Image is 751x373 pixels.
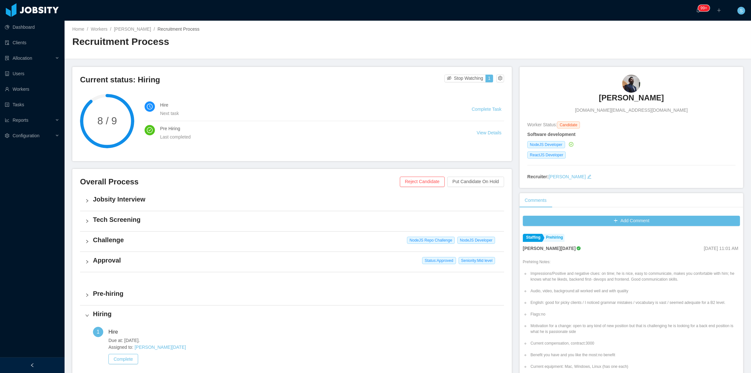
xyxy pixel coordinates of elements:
[5,21,59,34] a: icon: pie-chartDashboard
[527,174,549,179] strong: Recruiter:
[549,174,586,179] a: [PERSON_NAME]
[529,323,740,335] li: Motivation for a change: open to any kind of new position but that is challenging he is looking f...
[147,104,153,109] i: icon: clock-circle
[72,35,408,48] h2: Recruitment Process
[496,75,504,82] button: icon: setting
[529,288,740,294] li: Audio, video, background:all worked well and with quality
[85,293,89,297] i: icon: right
[93,289,499,298] h4: Pre-hiring
[13,133,39,138] span: Configuration
[472,107,502,112] a: Complete Task
[527,132,575,137] strong: Software development
[527,141,565,148] span: NodeJS Developer
[557,121,580,129] span: Candidate
[422,257,456,264] span: Status: Approved
[108,344,499,351] span: Assigned to:
[529,352,740,358] li: Benefit you have and you like the most:no benefit
[93,309,499,318] h4: Hiring
[527,122,557,127] span: Worker Status:
[569,142,573,147] i: icon: check-circle
[457,237,495,244] span: NodeJS Developer
[485,75,493,82] button: 1
[85,219,89,223] i: icon: right
[80,211,504,231] div: icon: rightTech Screening
[740,7,743,15] span: S
[568,142,573,147] a: icon: check-circle
[407,237,455,244] span: NodeJS Repo Challenge
[91,26,107,32] a: Workers
[5,83,59,96] a: icon: userWorkers
[80,252,504,272] div: icon: rightApproval
[696,8,701,13] i: icon: bell
[543,234,565,242] a: Prehiring
[147,127,153,133] i: icon: check-circle
[93,235,499,244] h4: Challenge
[154,26,155,32] span: /
[72,26,84,32] a: Home
[444,75,486,82] button: icon: eye-invisibleStop Watching
[622,75,640,93] img: 82a238dd-f610-4ed6-ba61-6dc89ef58814_68b76b53298ee-90w.png
[5,36,59,49] a: icon: auditClients
[523,216,740,226] button: icon: plusAdd Comment
[13,56,32,61] span: Allocation
[5,118,9,122] i: icon: line-chart
[93,215,499,224] h4: Tech Screening
[529,364,740,369] li: Current equipment: Mac, Windows, Linux (has one each)
[108,327,123,337] div: Hire
[529,300,740,306] li: English: good for picky clients / I noticed grammar mistakes / vocabulary is vast / seemed adequa...
[97,329,100,335] span: 1
[5,98,59,111] a: icon: profileTasks
[160,101,456,109] h4: Hire
[80,285,504,305] div: icon: rightPre-hiring
[5,67,59,80] a: icon: robotUsers
[5,133,9,138] i: icon: setting
[575,107,688,114] span: [DOMAIN_NAME][EMAIL_ADDRESS][DOMAIN_NAME]
[80,116,134,126] span: 8 / 9
[523,234,542,242] a: Staffing
[108,337,499,344] span: Due at: [DATE].
[80,177,400,187] h3: Overall Process
[523,246,576,251] strong: [PERSON_NAME][DATE]
[704,246,738,251] span: [DATE] 11:01 AM
[108,357,138,362] a: Complete
[529,311,740,317] li: Flags:no
[160,133,461,140] div: Last completed
[85,260,89,264] i: icon: right
[459,257,495,264] span: Seniority: Mid level
[110,26,111,32] span: /
[447,177,504,187] button: Put Candidate On Hold
[135,345,186,350] a: [PERSON_NAME][DATE]
[93,256,499,265] h4: Approval
[5,56,9,60] i: icon: solution
[85,199,89,203] i: icon: right
[85,240,89,243] i: icon: right
[529,271,740,282] li: Impressions/Positive and negative clues: on time; he is nice, easy to communicate, makes you conf...
[87,26,88,32] span: /
[85,314,89,317] i: icon: right
[529,340,740,346] li: Current compensation, contract:3000
[114,26,151,32] a: [PERSON_NAME]
[520,193,552,208] div: Comments
[717,8,721,13] i: icon: plus
[80,306,504,326] div: icon: rightHiring
[80,75,444,85] h3: Current status: Hiring
[160,110,456,117] div: Next task
[108,354,138,364] button: Complete
[93,195,499,204] h4: Jobsity Interview
[13,118,28,123] span: Reports
[160,125,461,132] h4: Pre Hiring
[527,151,566,159] span: ReactJS Developer
[599,93,664,103] h3: [PERSON_NAME]
[587,174,592,179] i: icon: edit
[698,5,710,11] sup: 1210
[599,93,664,107] a: [PERSON_NAME]
[80,191,504,211] div: icon: rightJobsity Interview
[157,26,199,32] span: Recruitment Process
[477,130,502,135] a: View Details
[80,232,504,252] div: icon: rightChallenge
[400,177,445,187] button: Reject Candidate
